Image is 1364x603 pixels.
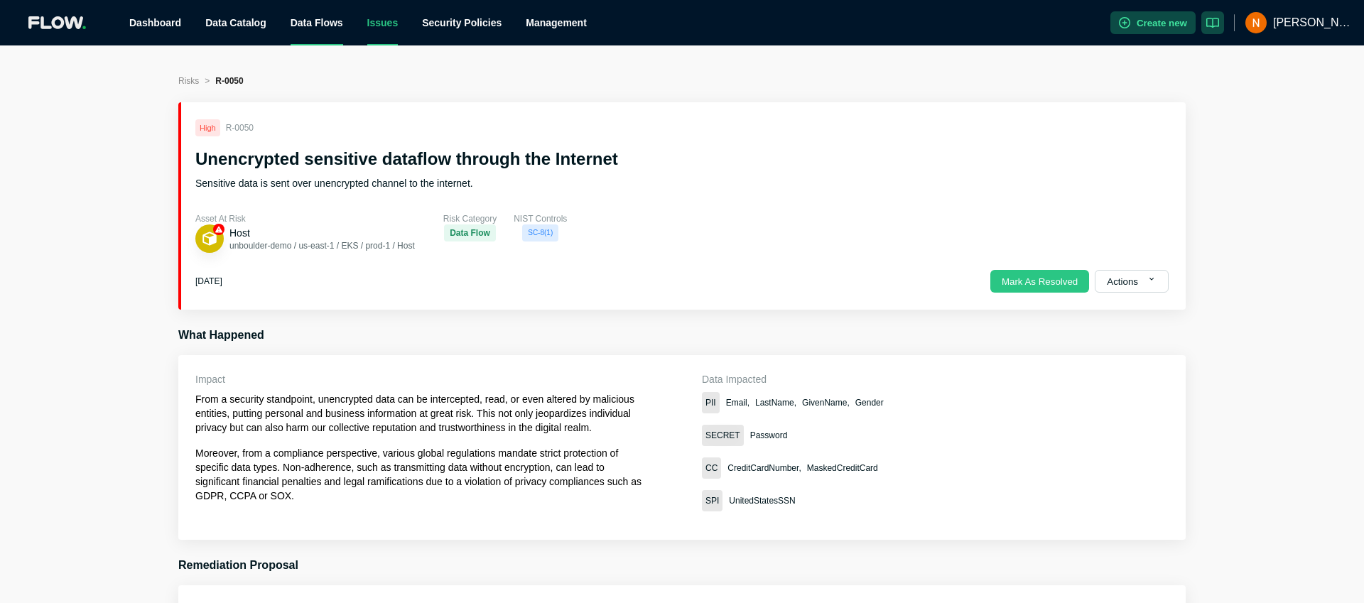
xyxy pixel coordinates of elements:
[195,213,415,224] p: Asset At Risk
[195,446,645,503] p: Moreover, from a compliance perspective, various global regulations mandate strict protection of ...
[195,224,415,253] div: ApplicationHostunboulder-demo / us-east-1 / EKS / prod-1 / Host
[229,227,250,239] span: Host
[422,17,502,28] a: Security Policies
[1110,11,1196,34] button: Create new
[705,463,718,473] span: CC
[755,396,796,410] span: LastName,
[705,430,740,440] span: SECRET
[702,372,1152,386] p: Data Impacted
[205,17,266,28] a: Data Catalog
[178,557,1186,574] h3: Remediation Proposal
[522,224,558,241] span: SC-8(1)
[229,241,415,251] span: unboulder-demo / us-east-1 / EKS / prod-1 / Host
[855,396,884,410] span: Gender
[291,17,343,28] span: Data Flows
[444,224,496,241] span: Data Flow
[195,176,779,190] p: Sensitive data is sent over unencrypted channel to the internet.
[195,224,224,253] button: Application
[226,122,254,134] span: R-0050
[990,270,1089,293] button: Mark As Resolved
[129,17,181,28] a: Dashboard
[195,119,220,136] div: High
[229,226,250,240] button: Host
[727,461,801,475] span: CreditCardNumber,
[750,428,788,442] span: Password
[195,274,222,288] div: [DATE]
[705,398,716,408] span: PII
[215,76,243,86] span: R-0050
[802,396,850,410] span: GivenName,
[1095,270,1169,293] button: Actions
[200,229,219,248] img: Application
[705,496,719,506] span: SPI
[729,494,795,508] span: UnitedStatesSSN
[178,327,1186,344] h3: What Happened
[205,74,210,88] li: >
[178,76,199,86] span: Risks
[195,392,645,435] p: From a security standpoint, unencrypted data can be intercepted, read, or even altered by malicio...
[443,213,497,224] p: Risk Category
[514,213,567,224] p: NIST Controls
[195,372,645,386] p: Impact
[807,461,878,475] span: MaskedCreditCard
[1245,12,1267,33] img: ACg8ocKkQDVRief4PWOfPfT-fhEbqIhvaDZ_4w6HoHHGdwmmQdyggg=s96-c
[726,396,749,410] span: Email,
[195,148,1169,170] h2: Unencrypted sensitive dataflow through the Internet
